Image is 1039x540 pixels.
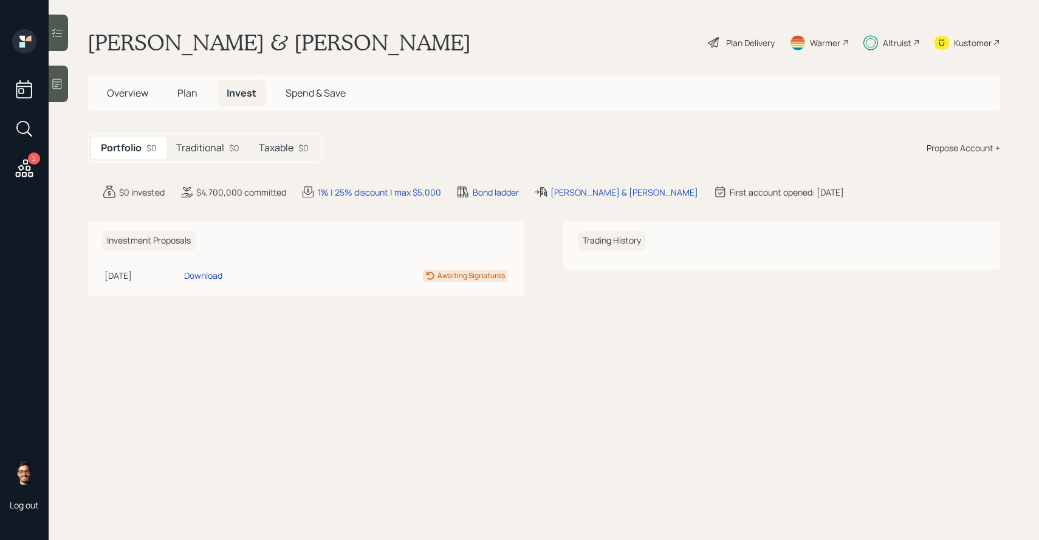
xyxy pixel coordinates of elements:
[726,36,775,49] div: Plan Delivery
[954,36,992,49] div: Kustomer
[227,86,256,100] span: Invest
[119,186,165,199] div: $0 invested
[105,269,179,282] div: [DATE]
[318,186,441,199] div: 1% | 25% discount | max $5,000
[177,86,197,100] span: Plan
[107,86,148,100] span: Overview
[437,270,505,281] div: Awaiting Signatures
[196,186,286,199] div: $4,700,000 committed
[10,499,39,511] div: Log out
[176,142,224,154] h5: Traditional
[298,142,309,154] div: $0
[12,460,36,485] img: sami-boghos-headshot.png
[883,36,911,49] div: Altruist
[730,186,844,199] div: First account opened: [DATE]
[473,186,519,199] div: Bond ladder
[102,231,196,251] h6: Investment Proposals
[578,231,646,251] h6: Trading History
[927,142,1000,154] div: Propose Account +
[550,186,698,199] div: [PERSON_NAME] & [PERSON_NAME]
[146,142,157,154] div: $0
[184,269,222,282] div: Download
[87,29,471,56] h1: [PERSON_NAME] & [PERSON_NAME]
[101,142,142,154] h5: Portfolio
[28,152,40,165] div: 2
[229,142,239,154] div: $0
[259,142,293,154] h5: Taxable
[286,86,346,100] span: Spend & Save
[810,36,840,49] div: Warmer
